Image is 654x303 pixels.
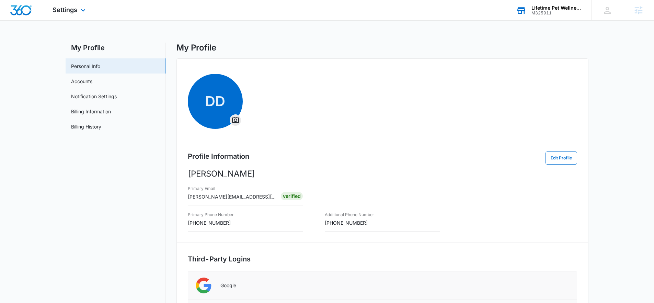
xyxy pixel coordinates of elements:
a: Notification Settings [71,93,117,100]
h2: My Profile [66,43,165,53]
h2: Profile Information [188,151,249,161]
div: account name [531,5,582,11]
a: Personal Info [71,63,100,70]
a: Accounts [71,78,92,85]
span: DD [188,74,243,129]
div: [PHONE_NUMBER] [325,210,374,226]
div: account id [531,11,582,15]
button: Edit Profile [546,151,577,165]
span: [PERSON_NAME][EMAIL_ADDRESS][PERSON_NAME][DOMAIN_NAME] [188,194,349,200]
span: Settings [53,6,77,13]
h1: My Profile [176,43,216,53]
h3: Primary Email [188,186,276,192]
div: [PHONE_NUMBER] [188,210,234,226]
h3: Primary Phone Number [188,212,234,218]
p: [PERSON_NAME] [188,168,577,180]
a: Billing Information [71,108,111,115]
div: Verified [281,192,303,200]
button: Overflow Menu [230,115,241,126]
span: DDOverflow Menu [188,74,243,129]
h2: Third-Party Logins [188,254,577,264]
iframe: Sign in with Google Button [474,278,573,293]
img: Google [195,277,212,294]
a: Billing History [71,123,101,130]
p: Google [220,282,236,289]
h3: Additional Phone Number [325,212,374,218]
